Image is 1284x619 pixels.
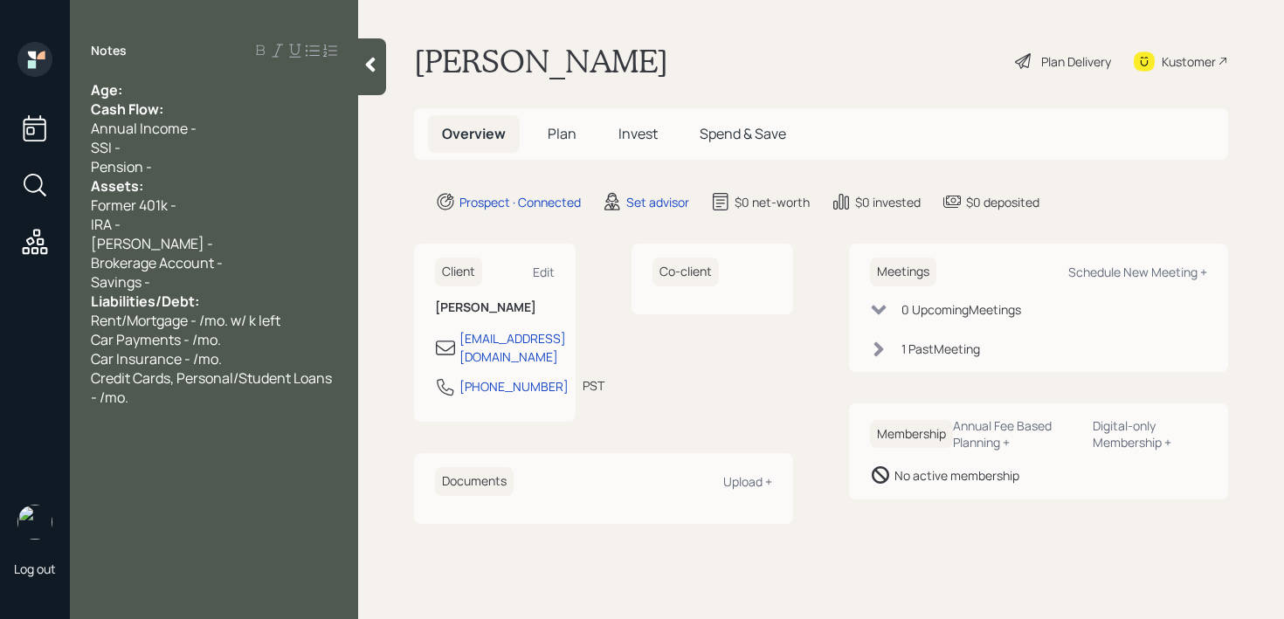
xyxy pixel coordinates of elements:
[583,376,604,395] div: PST
[1162,52,1216,71] div: Kustomer
[91,100,163,119] span: Cash Flow:
[91,234,213,253] span: [PERSON_NAME] -
[459,329,566,366] div: [EMAIL_ADDRESS][DOMAIN_NAME]
[618,124,658,143] span: Invest
[870,258,936,286] h6: Meetings
[855,193,921,211] div: $0 invested
[626,193,689,211] div: Set advisor
[435,467,514,496] h6: Documents
[91,138,121,157] span: SSI -
[91,292,199,311] span: Liabilities/Debt:
[91,196,176,215] span: Former 401k -
[870,420,953,449] h6: Membership
[966,193,1039,211] div: $0 deposited
[414,42,668,80] h1: [PERSON_NAME]
[91,253,223,272] span: Brokerage Account -
[901,340,980,358] div: 1 Past Meeting
[91,368,335,407] span: Credit Cards, Personal/Student Loans - /mo.
[435,300,555,315] h6: [PERSON_NAME]
[723,473,772,490] div: Upload +
[548,124,576,143] span: Plan
[17,505,52,540] img: retirable_logo.png
[14,561,56,577] div: Log out
[91,176,143,196] span: Assets:
[901,300,1021,319] div: 0 Upcoming Meeting s
[533,264,555,280] div: Edit
[700,124,786,143] span: Spend & Save
[91,119,197,138] span: Annual Income -
[91,80,122,100] span: Age:
[435,258,482,286] h6: Client
[1041,52,1111,71] div: Plan Delivery
[91,42,127,59] label: Notes
[652,258,719,286] h6: Co-client
[459,193,581,211] div: Prospect · Connected
[735,193,810,211] div: $0 net-worth
[442,124,506,143] span: Overview
[1068,264,1207,280] div: Schedule New Meeting +
[894,466,1019,485] div: No active membership
[1093,417,1207,450] div: Digital-only Membership +
[459,377,569,395] div: [PHONE_NUMBER]
[91,349,222,368] span: Car Insurance - /mo.
[91,157,152,176] span: Pension -
[91,311,280,330] span: Rent/Mortgage - /mo. w/ k left
[91,330,221,349] span: Car Payments - /mo.
[91,272,150,292] span: Savings -
[91,215,121,234] span: IRA -
[953,417,1079,450] div: Annual Fee Based Planning +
